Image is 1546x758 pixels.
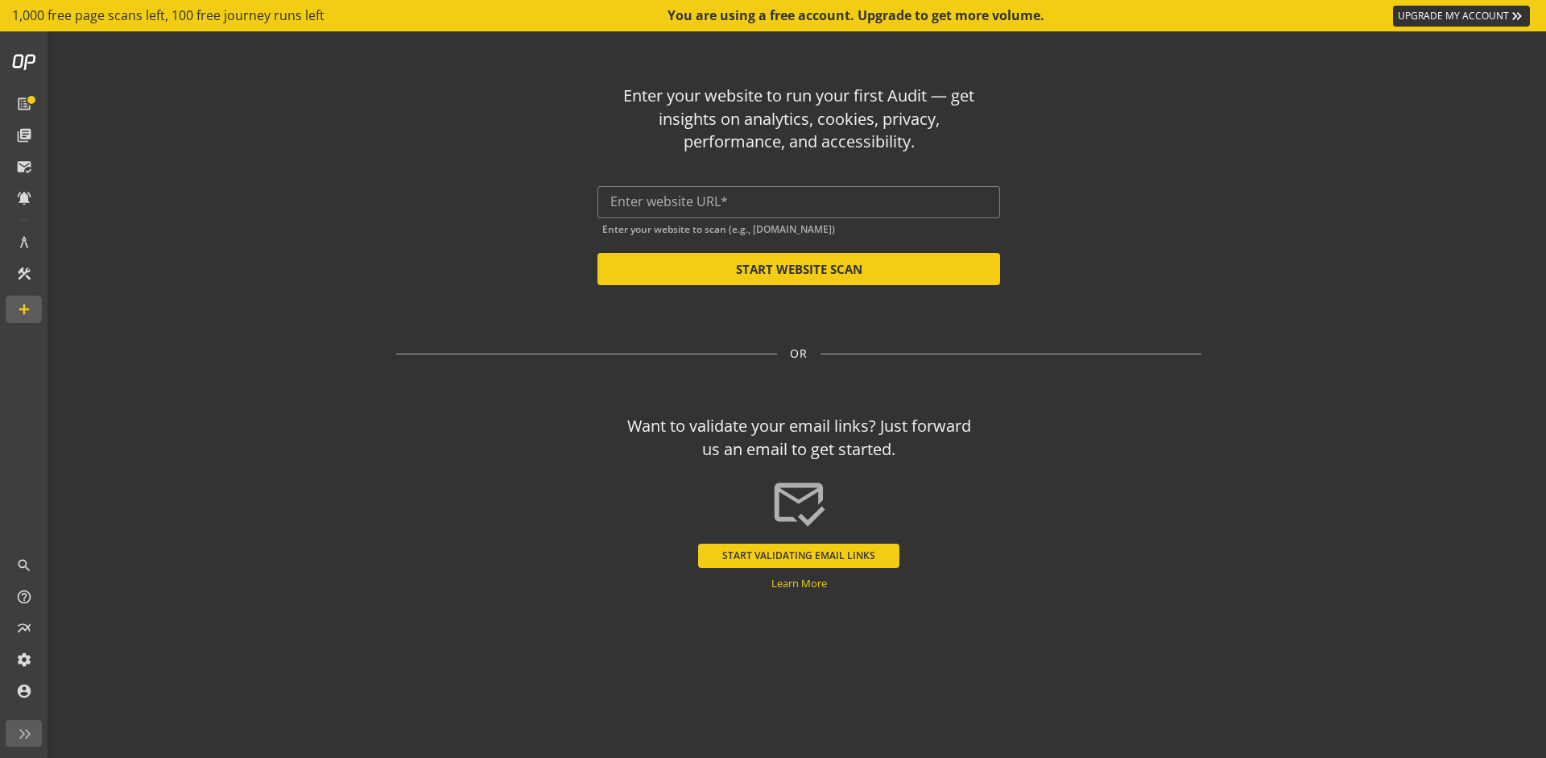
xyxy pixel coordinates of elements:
mat-icon: notifications_active [16,190,32,206]
mat-hint: Enter your website to scan (e.g., [DOMAIN_NAME]) [602,220,835,235]
input: Enter website URL* [610,194,987,209]
mat-icon: mark_email_read [16,159,32,175]
button: START VALIDATING EMAIL LINKS [698,544,899,568]
mat-icon: list_alt [16,96,32,112]
mat-icon: mark_email_read [771,474,827,531]
mat-icon: multiline_chart [16,620,32,636]
button: START WEBSITE SCAN [597,253,1000,285]
span: 1,000 free page scans left, 100 free journey runs left [12,6,324,25]
div: Want to validate your email links? Just forward us an email to get started. [620,415,978,461]
div: You are using a free account. Upgrade to get more volume. [668,6,1046,25]
mat-icon: account_circle [16,683,32,699]
mat-icon: library_books [16,127,32,143]
mat-icon: settings [16,652,32,668]
a: Learn More [771,576,827,590]
mat-icon: help_outline [16,589,32,605]
a: UPGRADE MY ACCOUNT [1393,6,1530,27]
mat-icon: architecture [16,234,32,251]
mat-icon: construction [16,266,32,282]
span: OR [790,346,808,362]
div: Enter your website to run your first Audit — get insights on analytics, cookies, privacy, perform... [620,85,978,154]
mat-icon: search [16,557,32,574]
mat-icon: add [16,301,32,317]
mat-icon: keyboard_double_arrow_right [1509,8,1525,24]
